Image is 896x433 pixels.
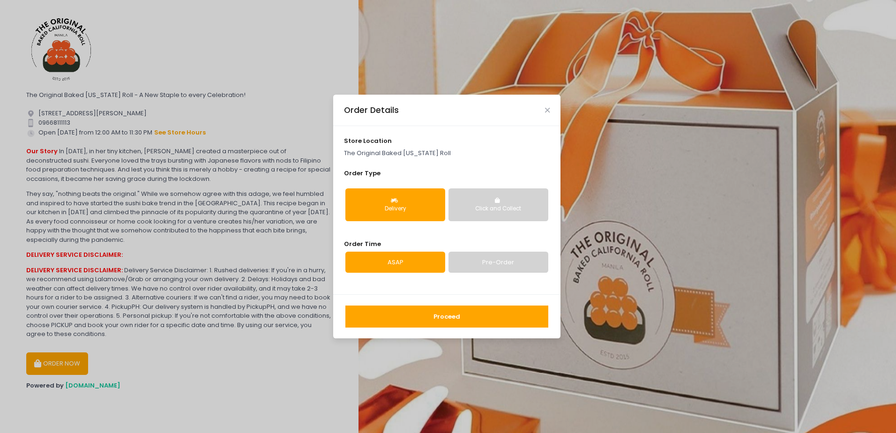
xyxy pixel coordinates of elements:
div: Delivery [352,205,439,213]
a: ASAP [345,252,445,273]
span: store location [344,136,392,145]
button: Click and Collect [448,188,548,221]
p: The Original Baked [US_STATE] Roll [344,149,550,158]
div: Order Details [344,104,399,116]
a: Pre-Order [448,252,548,273]
button: Proceed [345,306,548,328]
div: Click and Collect [455,205,542,213]
span: Order Time [344,239,381,248]
button: Delivery [345,188,445,221]
span: Order Type [344,169,381,178]
button: Close [545,108,550,112]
